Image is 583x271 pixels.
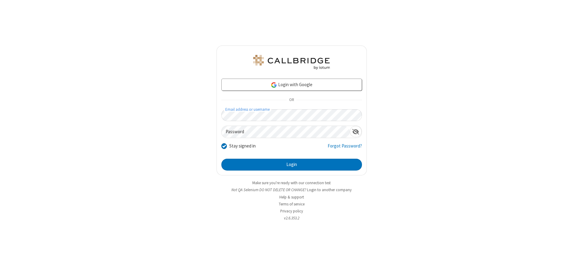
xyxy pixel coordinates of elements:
[279,195,304,200] a: Help & support
[216,215,367,221] li: v2.6.353.2
[280,208,303,214] a: Privacy policy
[252,180,331,185] a: Make sure you're ready with our connection test
[221,79,362,91] a: Login with Google
[279,202,305,207] a: Terms of service
[216,187,367,193] li: Not QA Selenium DO NOT DELETE OR CHANGE?
[328,143,362,154] a: Forgot Password?
[229,143,256,150] label: Stay signed in
[350,126,362,137] div: Show password
[271,82,277,88] img: google-icon.png
[568,255,578,267] iframe: Chat
[307,187,352,193] button: Login to another company
[222,126,350,138] input: Password
[287,96,296,104] span: OR
[221,109,362,121] input: Email address or username
[252,55,331,69] img: QA Selenium DO NOT DELETE OR CHANGE
[221,159,362,171] button: Login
